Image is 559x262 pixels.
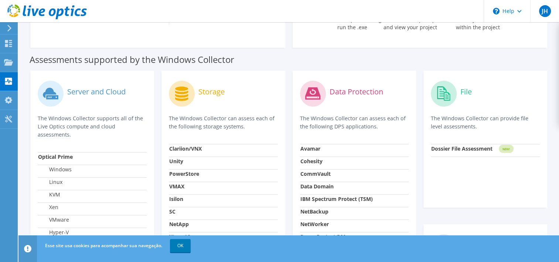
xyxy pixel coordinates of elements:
span: Esse site usa cookies para acompanhar sua navegação. [45,242,162,249]
label: Data Protection [330,88,383,95]
label: Hyper-V [38,229,69,236]
label: Windows [38,166,72,173]
label: View your data within the project [451,14,504,31]
strong: XtremIO [169,233,191,240]
strong: VMAX [169,183,184,190]
strong: Data Domain [300,183,334,190]
label: Unzip and run the .exe [335,14,369,31]
strong: NetApp [169,221,189,228]
strong: Cohesity [300,158,323,165]
strong: PowerStore [169,170,199,177]
label: Server and Cloud [67,88,126,95]
strong: CommVault [300,170,331,177]
tspan: NEW! [502,147,510,151]
label: Storage [198,88,225,95]
strong: NetWorker [300,221,329,228]
p: The Windows Collector can assess each of the following DPS applications. [300,114,409,131]
label: Xen [38,204,58,211]
strong: NetBackup [300,208,328,215]
strong: Avamar [300,145,320,152]
label: Assessments supported by the Windows Collector [30,56,234,63]
p: The Windows Collector can assess each of the following storage systems. [169,114,278,131]
strong: Clariion/VNX [169,145,202,152]
label: KVM [38,191,60,198]
p: The Windows Collector supports all of the Live Optics compute and cloud assessments. [38,114,147,139]
label: VMware [38,216,69,224]
span: JH [539,5,551,17]
label: File [460,88,472,95]
label: Log into the Live Optics portal and view your project [373,14,447,31]
svg: \n [493,8,500,14]
strong: Isilon [169,195,183,202]
a: OK [170,239,191,252]
strong: SC [169,208,175,215]
label: Linux [38,178,62,186]
strong: Unity [169,158,183,165]
p: The Windows Collector can provide file level assessments. [431,114,540,131]
strong: IBM Spectrum Protect (TSM) [300,195,373,202]
strong: Dossier File Assessment [431,145,492,152]
strong: PowerProtect DM [300,233,345,240]
strong: Optical Prime [38,153,73,160]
